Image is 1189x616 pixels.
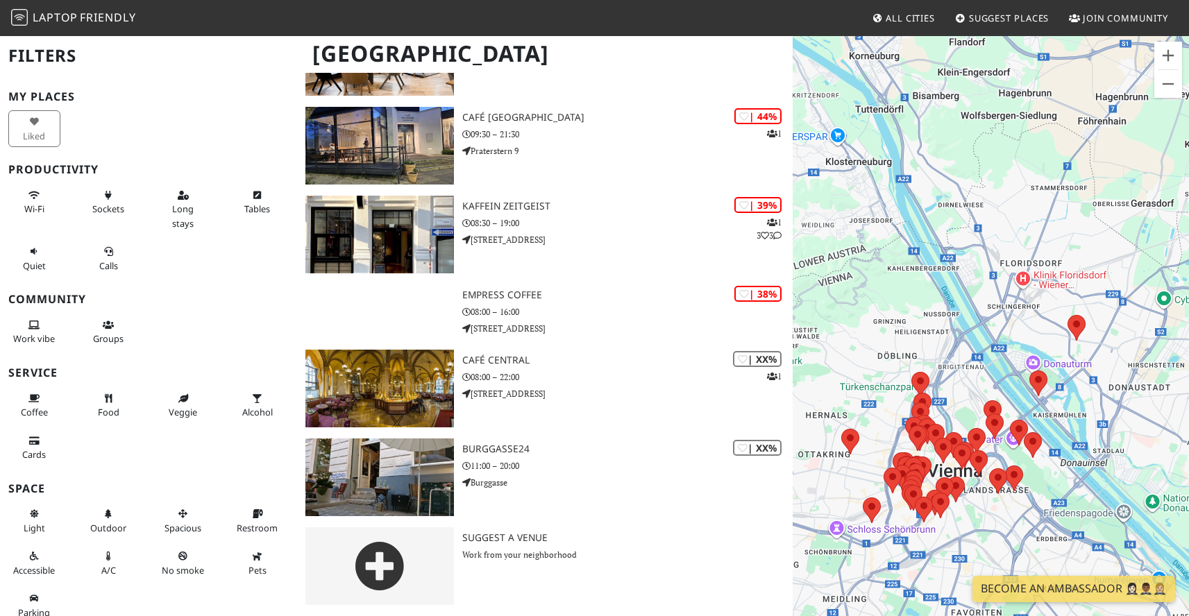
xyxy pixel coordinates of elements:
a: Join Community [1063,6,1174,31]
p: 08:00 – 16:00 [462,305,793,318]
p: 1 3 3 [757,216,782,242]
a: Suggest a Venue Work from your neighborhood [297,527,793,605]
button: Work vibe [8,314,60,350]
p: [STREET_ADDRESS] [462,233,793,246]
button: Calls [83,240,135,277]
button: Accessible [8,545,60,581]
button: Zoom out [1154,70,1182,98]
span: Pet friendly [248,564,267,576]
a: Suggest Places [950,6,1055,31]
span: Stable Wi-Fi [24,203,44,215]
span: People working [13,332,55,345]
p: 1 [767,370,782,383]
img: burggasse24 [305,438,454,516]
h3: Café [GEOGRAPHIC_DATA] [462,112,793,123]
h3: Café Central [462,354,793,366]
a: Kaffein Zeitgeist | 39% 133 Kaffein Zeitgeist 08:30 – 19:00 [STREET_ADDRESS] [297,196,793,273]
span: Alcohol [242,406,273,418]
button: No smoke [157,545,209,581]
h3: Service [8,366,289,379]
h3: Empress Coffee [462,289,793,301]
span: Natural light [24,522,45,534]
p: [STREET_ADDRESS] [462,322,793,335]
p: 09:30 – 21:30 [462,128,793,141]
span: Long stays [172,203,194,229]
span: Friendly [80,10,135,25]
span: Video/audio calls [99,259,118,272]
span: Veggie [169,406,197,418]
p: Burggasse [462,476,793,489]
h3: Kaffein Zeitgeist [462,200,793,212]
button: A/C [83,545,135,581]
div: | 39% [734,197,782,213]
img: gray-place-d2bdb4477600e061c01bd816cc0f2ef0cfcb1ca9e3ad78868dd16fb2af073a21.png [305,527,454,605]
p: 08:30 – 19:00 [462,216,793,230]
img: Café Central [305,350,454,427]
p: Praterstern 9 [462,144,793,157]
button: Light [8,502,60,539]
span: Work-friendly tables [244,203,270,215]
p: Work from your neighborhood [462,548,793,561]
div: | XX% [733,440,782,456]
h3: Community [8,293,289,306]
p: 11:00 – 20:00 [462,459,793,472]
span: Join Community [1083,12,1168,24]
button: Zoom in [1154,42,1182,69]
span: Suggest Places [969,12,1049,24]
h3: My Places [8,90,289,103]
button: Spacious [157,502,209,539]
span: Accessible [13,564,55,576]
p: [STREET_ADDRESS] [462,387,793,400]
h3: Suggest a Venue [462,532,793,544]
div: | 38% [734,286,782,302]
h2: Filters [8,35,289,77]
button: Tables [231,184,283,221]
span: Power sockets [92,203,124,215]
a: burggasse24 | XX% burggasse24 11:00 – 20:00 Burggasse [297,438,793,516]
a: Café Central | XX% 1 Café Central 08:00 – 22:00 [STREET_ADDRESS] [297,350,793,427]
button: Groups [83,314,135,350]
button: Sockets [83,184,135,221]
span: Quiet [23,259,46,272]
span: All Cities [886,12,935,24]
button: Restroom [231,502,283,539]
button: Quiet [8,240,60,277]
button: Pets [231,545,283,581]
h3: Space [8,482,289,495]
span: Laptop [33,10,78,25]
span: Air conditioned [101,564,116,576]
button: Wi-Fi [8,184,60,221]
h1: [GEOGRAPHIC_DATA] [301,35,790,73]
img: LaptopFriendly [11,9,28,26]
button: Outdoor [83,502,135,539]
button: Veggie [157,387,209,424]
p: 08:00 – 22:00 [462,370,793,384]
h3: Productivity [8,163,289,176]
a: Café Engländer Praterstern | 44% 1 Café [GEOGRAPHIC_DATA] 09:30 – 21:30 Praterstern 9 [297,107,793,185]
button: Cards [8,429,60,466]
a: | 38% Empress Coffee 08:00 – 16:00 [STREET_ADDRESS] [297,284,793,339]
button: Alcohol [231,387,283,424]
h3: burggasse24 [462,443,793,455]
div: | 44% [734,108,782,124]
span: Credit cards [22,448,46,461]
a: All Cities [866,6,941,31]
img: Kaffein Zeitgeist [305,196,454,273]
span: Restroom [237,522,278,534]
div: | XX% [733,351,782,367]
span: Outdoor area [90,522,126,534]
p: 1 [767,127,782,140]
span: Group tables [93,332,124,345]
a: LaptopFriendly LaptopFriendly [11,6,136,31]
img: Café Engländer Praterstern [305,107,454,185]
span: Smoke free [162,564,204,576]
button: Food [83,387,135,424]
button: Long stays [157,184,209,234]
button: Coffee [8,387,60,424]
span: Coffee [21,406,48,418]
span: Spacious [165,522,201,534]
span: Food [98,406,119,418]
